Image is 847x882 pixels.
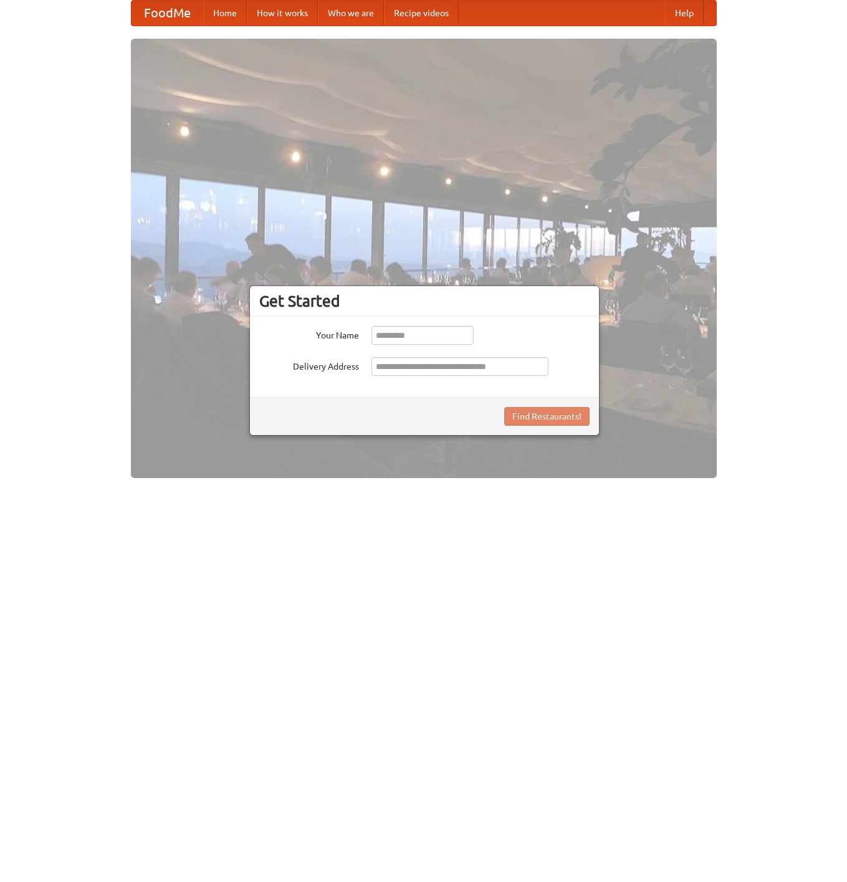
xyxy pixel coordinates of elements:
[665,1,704,26] a: Help
[259,292,590,310] h3: Get Started
[203,1,247,26] a: Home
[259,357,359,373] label: Delivery Address
[259,326,359,342] label: Your Name
[504,407,590,426] button: Find Restaurants!
[384,1,459,26] a: Recipe videos
[318,1,384,26] a: Who we are
[247,1,318,26] a: How it works
[132,1,203,26] a: FoodMe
